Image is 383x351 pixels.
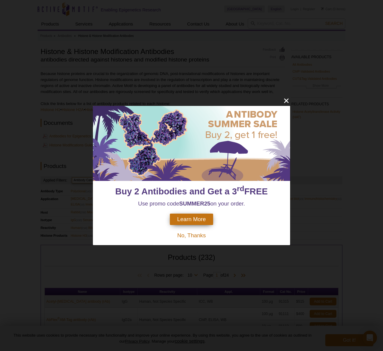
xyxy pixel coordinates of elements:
button: close [283,97,290,104]
span: Use promo code on your order. [138,200,245,207]
span: Buy 2 Antibodies and Get a 3 FREE [115,186,268,196]
strong: SUMMER25 [179,200,210,207]
span: No, Thanks [177,232,206,238]
span: Learn More [177,216,206,223]
sup: rd [237,184,244,193]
